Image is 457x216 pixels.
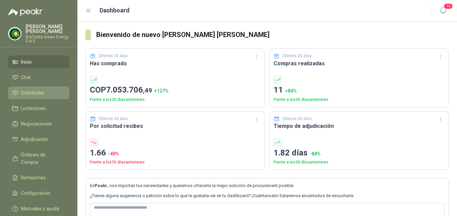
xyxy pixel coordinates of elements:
[21,58,32,66] span: Inicio
[21,189,50,197] span: Configuración
[99,53,128,59] p: Últimos 30 días
[444,3,453,9] span: 16
[8,133,69,146] a: Adjudicación
[21,105,46,112] span: Licitaciones
[21,89,44,97] span: Solicitudes
[96,30,449,40] h3: Bienvenido de nuevo [PERSON_NAME] [PERSON_NAME]
[90,97,261,103] p: Frente a los 30 días anteriores
[21,205,59,212] span: Manuales y ayuda
[90,122,261,130] h3: Por solicitud recibes
[8,27,21,40] img: Company Logo
[8,71,69,84] a: Chat
[8,102,69,115] a: Licitaciones
[8,202,69,215] a: Manuales y ayuda
[154,88,169,94] span: + 127 %
[8,117,69,130] a: Negociaciones
[274,147,445,159] p: 1.82 días
[90,84,261,97] p: COP
[21,151,63,166] span: Órdenes de Compra
[90,182,445,189] p: En , nos importan tus necesidades y queremos ofrecerte la mejor solución de procurement posible.
[143,86,152,94] span: ,49
[274,59,445,68] h3: Compras realizadas
[21,74,31,81] span: Chat
[21,174,46,181] span: Remisiones
[90,192,445,199] p: ¿Tienes alguna sugerencia o petición sobre lo que te gustaría ver en tu dashboard? ¡Cuéntanoslo! ...
[285,88,297,94] span: + 84 %
[100,6,130,15] h1: Dashboard
[282,116,312,122] p: Últimos 30 días
[106,85,152,95] span: 7.053.706
[8,86,69,99] a: Solicitudes
[26,24,69,34] p: [PERSON_NAME] [PERSON_NAME]
[21,120,52,128] span: Negociaciones
[8,148,69,169] a: Órdenes de Compra
[26,35,69,43] p: BioCosta Green Energy S.A.S
[274,122,445,130] h3: Tiempo de adjudicación
[95,183,107,188] b: Peakr
[8,8,42,16] img: Logo peakr
[99,116,128,122] p: Últimos 30 días
[274,97,445,103] p: Frente a los 30 días anteriores
[282,53,312,59] p: Últimos 30 días
[8,171,69,184] a: Remisiones
[21,136,48,143] span: Adjudicación
[108,151,119,156] span: -49 %
[437,5,449,17] button: 16
[8,187,69,200] a: Configuración
[274,84,445,97] p: 11
[90,159,261,166] p: Frente a los 30 días anteriores
[90,147,261,159] p: 1.66
[90,59,261,68] h3: Has comprado
[274,159,445,166] p: Frente a los 30 días anteriores
[310,151,321,156] span: -84 %
[8,56,69,68] a: Inicio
